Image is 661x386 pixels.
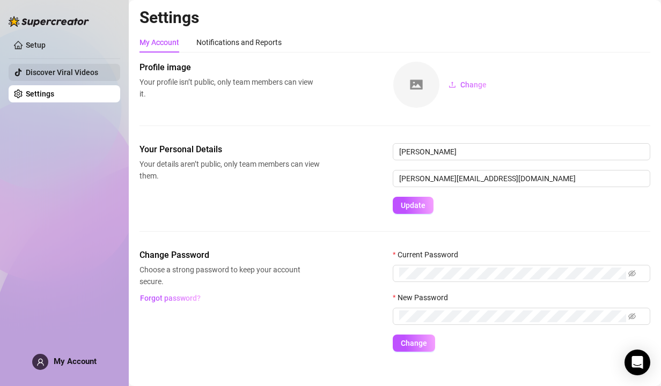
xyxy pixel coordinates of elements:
[401,201,425,210] span: Update
[139,36,179,48] div: My Account
[140,294,201,302] span: Forgot password?
[139,289,201,307] button: Forgot password?
[9,16,89,27] img: logo-BBDzfeDw.svg
[196,36,282,48] div: Notifications and Reports
[449,81,456,88] span: upload
[628,270,636,277] span: eye-invisible
[139,158,320,182] span: Your details aren’t public, only team members can view them.
[139,8,650,28] h2: Settings
[393,62,439,108] img: square-placeholder.png
[440,76,495,93] button: Change
[393,335,435,352] button: Change
[393,292,455,303] label: New Password
[460,80,487,89] span: Change
[393,249,465,261] label: Current Password
[393,143,650,160] input: Enter name
[26,90,54,98] a: Settings
[625,350,650,375] div: Open Intercom Messenger
[139,264,320,287] span: Choose a strong password to keep your account secure.
[36,358,45,366] span: user
[26,68,98,77] a: Discover Viral Videos
[139,76,320,100] span: Your profile isn’t public, only team members can view it.
[139,143,320,156] span: Your Personal Details
[54,357,97,366] span: My Account
[401,339,427,347] span: Change
[399,268,626,279] input: Current Password
[139,249,320,262] span: Change Password
[628,313,636,320] span: eye-invisible
[393,197,434,214] button: Update
[399,310,626,322] input: New Password
[393,170,650,187] input: Enter new email
[139,61,320,74] span: Profile image
[26,41,46,49] a: Setup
